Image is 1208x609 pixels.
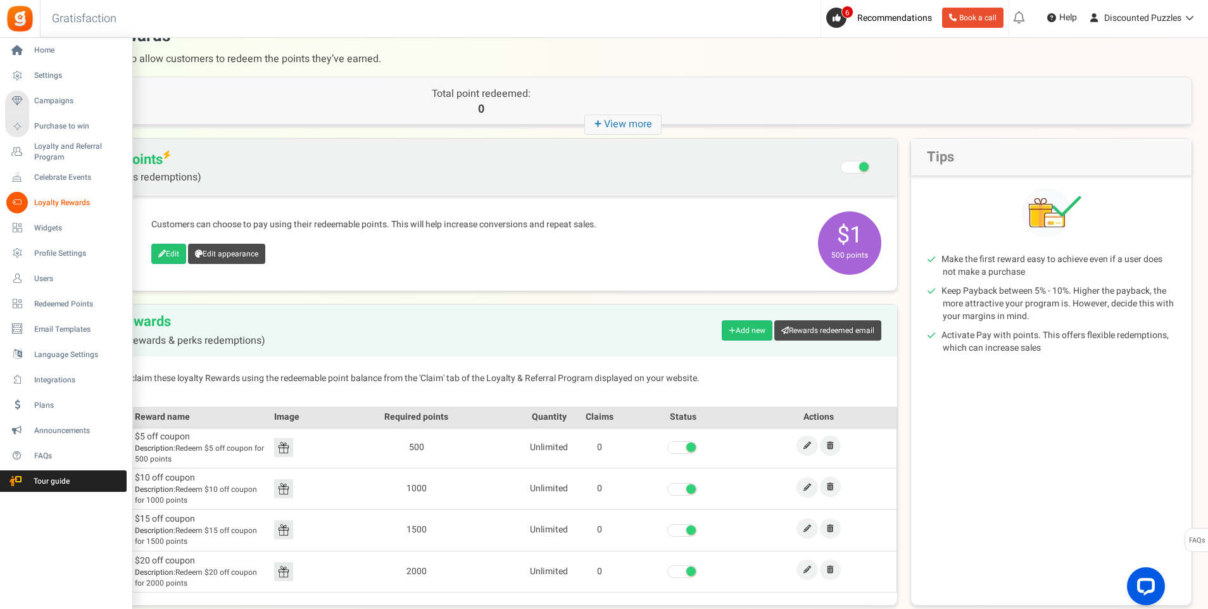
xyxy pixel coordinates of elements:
[796,560,818,580] a: Edit
[5,166,127,188] a: Celebrate Events
[135,525,175,536] b: Description:
[132,427,271,468] td: $5 off coupon
[5,394,127,416] a: Plans
[34,248,123,259] span: Profile Settings
[5,65,127,87] a: Settings
[5,116,127,137] a: Purchase to win
[5,242,127,264] a: Profile Settings
[135,443,175,454] b: Description:
[34,299,123,310] span: Redeemed Points
[309,427,524,468] td: 500
[135,567,268,589] span: Redeem $20 off coupon for 2000 points
[274,438,293,457] img: Reward
[911,139,1192,175] h2: Tips
[34,375,123,386] span: Integrations
[34,425,123,436] span: Announcements
[5,445,127,467] a: FAQs
[135,525,268,547] span: Redeem $15 off coupon for 1500 points
[309,468,524,509] td: 1000
[574,551,625,592] td: 0
[796,518,818,539] a: Edit
[309,551,524,592] td: 2000
[34,96,123,106] span: Campaigns
[820,477,841,497] a: Remove
[5,141,127,163] a: Loyalty and Referral Program
[69,151,201,183] span: Pay with points
[826,8,937,28] a: 6 Recommendations
[942,8,1004,28] a: Book a call
[796,477,818,498] a: Edit
[5,217,127,239] a: Widgets
[841,6,853,18] span: 6
[69,314,265,347] h2: Loyalty Rewards
[524,510,574,551] td: Unlimited
[857,11,932,25] span: Recommendations
[339,101,623,118] p: 0
[34,273,123,284] span: Users
[1056,11,1077,24] span: Help
[524,551,574,592] td: Unlimited
[34,324,123,335] span: Email Templates
[5,318,127,340] a: Email Templates
[943,329,1176,355] li: Activate Pay with points. This offers flexible redemptions, which can increase sales
[818,211,881,275] span: $1
[1042,8,1082,28] a: Help
[34,121,123,132] span: Purchase to win
[574,407,625,427] th: Claims
[5,192,127,213] a: Loyalty Rewards
[1104,11,1181,25] span: Discounted Puzzles
[741,407,897,427] th: Actions
[274,479,293,498] img: Reward
[524,407,574,427] th: Quantity
[53,47,1192,70] span: Multiple options to allow customers to redeem the points they’ve earned.
[820,436,841,456] a: Remove
[574,468,625,509] td: 0
[5,91,127,112] a: Campaigns
[188,244,265,264] a: Edit appearance
[1022,188,1081,237] img: Tips
[820,560,841,580] a: Remove
[309,407,524,427] th: Required points
[69,372,881,385] p: Customers can claim these loyalty Rewards using the redeemable point balance from the 'Claim' tab...
[6,4,34,33] img: Gratisfaction
[309,510,524,551] td: 1500
[34,198,123,208] span: Loyalty Rewards
[69,336,265,347] span: (Fixed points rewards & perks redemptions)
[274,520,293,539] img: Reward
[34,400,123,411] span: Plans
[151,218,805,231] p: Customers can choose to pay using their redeemable points. This will help increase conversions an...
[34,451,123,461] span: FAQs
[796,436,818,456] a: Edit
[132,510,271,551] td: $15 off coupon
[524,468,574,509] td: Unlimited
[151,244,186,264] a: Edit
[271,407,309,427] th: Image
[5,268,127,289] a: Users
[34,141,127,163] span: Loyalty and Referral Program
[5,420,127,441] a: Announcements
[34,70,123,81] span: Settings
[132,551,271,592] td: $20 off coupon
[53,25,1192,70] h1: Loyalty rewards
[524,427,574,468] td: Unlimited
[274,562,293,581] img: Reward
[820,518,841,539] a: Remove
[574,510,625,551] td: 0
[6,476,94,487] span: Tour guide
[38,6,130,32] h3: Gratisfaction
[595,115,604,134] strong: +
[34,223,123,234] span: Widgets
[5,344,127,365] a: Language Settings
[135,484,175,495] b: Description:
[34,349,123,360] span: Language Settings
[132,468,271,509] td: $10 off coupon
[1188,529,1205,553] span: FAQs
[135,484,268,506] span: Redeem $10 off coupon for 1000 points
[135,567,175,578] b: Description:
[34,172,123,183] span: Celebrate Events
[132,407,271,427] th: Reward name
[339,87,623,101] p: Total point redeemed:
[821,249,878,261] small: 500 points
[69,172,201,183] span: (Flexible points redemptions)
